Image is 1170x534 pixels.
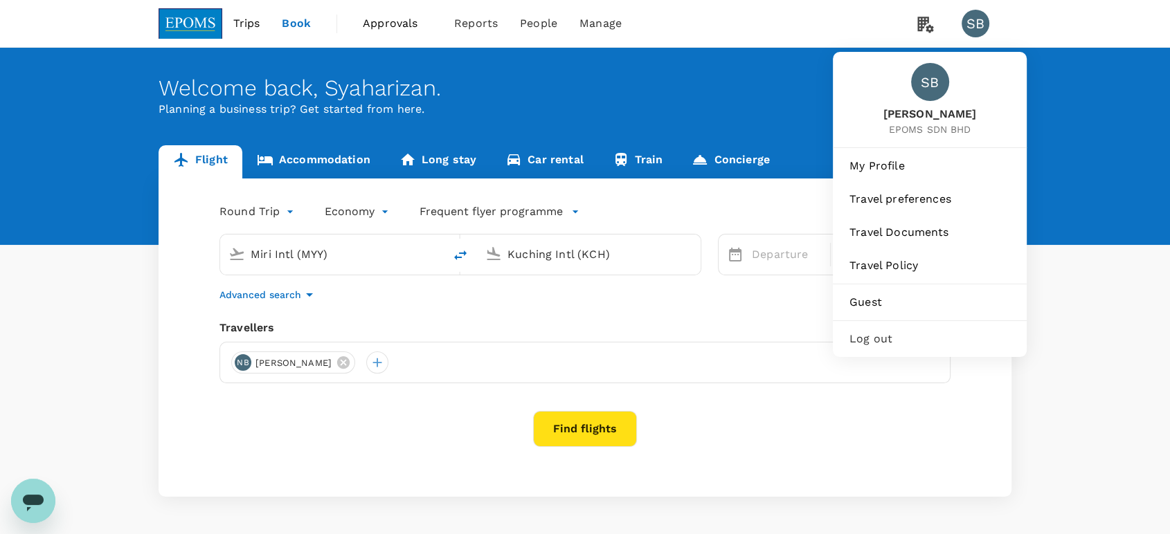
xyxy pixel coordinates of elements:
span: Trips [233,15,260,32]
p: Advanced search [219,288,301,302]
span: Travel Documents [849,224,1010,241]
div: SB [962,10,989,37]
button: Open [691,252,694,255]
div: NB[PERSON_NAME] [231,351,355,374]
span: [PERSON_NAME] [883,107,977,122]
button: Frequent flyer programme [420,203,579,220]
span: My Profile [849,158,1010,174]
a: Travel Policy [838,250,1021,281]
input: Going to [507,243,672,265]
span: Travel preferences [849,191,1010,208]
a: Car rental [491,145,598,178]
a: Concierge [677,145,784,178]
span: Reports [454,15,498,32]
span: Guest [849,294,1010,311]
p: Frequent flyer programme [420,203,563,220]
p: Planning a business trip? Get started from here. [159,101,1011,118]
div: Round Trip [219,201,297,223]
button: Advanced search [219,286,318,303]
a: Travel Documents [838,217,1021,248]
a: Long stay [385,145,491,178]
div: Travellers [219,320,951,336]
div: NB [235,354,251,371]
span: Travel Policy [849,257,1010,274]
span: Log out [849,331,1010,347]
span: EPOMS SDN BHD [883,122,977,136]
span: Book [282,15,311,32]
div: Log out [838,324,1021,354]
p: Departure [752,246,822,263]
div: Welcome back , Syaharizan . [159,75,1011,101]
iframe: Button to launch messaging window [11,479,55,523]
a: Accommodation [242,145,385,178]
a: Guest [838,287,1021,317]
span: Approvals [363,15,432,32]
div: Economy [325,201,392,223]
button: delete [444,239,477,272]
span: People [520,15,557,32]
a: My Profile [838,151,1021,181]
span: [PERSON_NAME] [247,356,340,370]
a: Flight [159,145,242,178]
input: Depart from [251,243,415,265]
a: Travel preferences [838,184,1021,214]
a: Train [598,145,678,178]
button: Find flights [533,411,637,447]
img: EPOMS SDN BHD [159,8,222,39]
button: Open [434,252,437,255]
span: Manage [579,15,622,32]
div: SB [911,63,949,101]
